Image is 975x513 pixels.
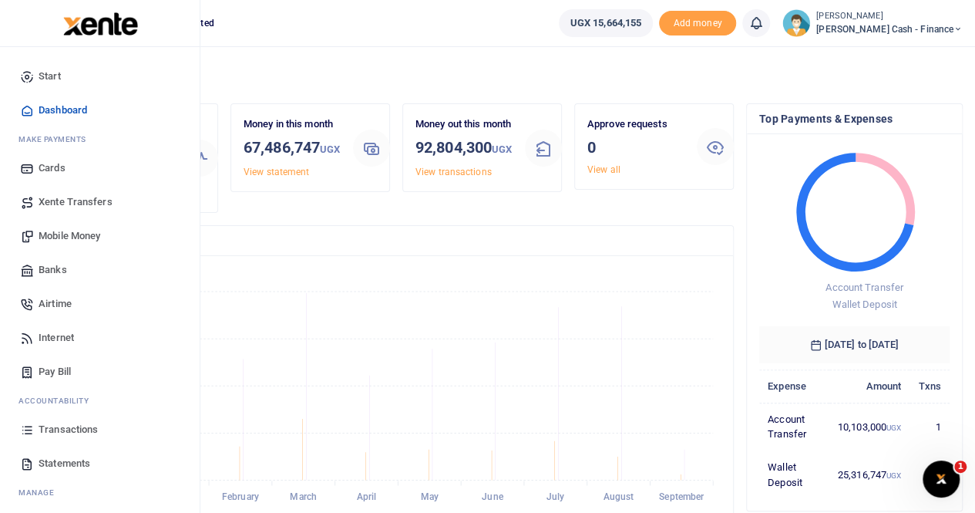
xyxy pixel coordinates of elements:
[12,389,187,413] li: Ac
[12,151,187,185] a: Cards
[415,136,513,161] h3: 92,804,300
[659,16,736,28] a: Add money
[357,491,377,502] tspan: April
[587,136,684,159] h3: 0
[290,491,317,502] tspan: March
[72,232,721,249] h4: Transactions Overview
[12,59,187,93] a: Start
[829,403,910,451] td: 10,103,000
[12,355,187,389] a: Pay Bill
[12,287,187,321] a: Airtime
[39,103,87,118] span: Dashboard
[825,282,903,293] span: Account Transfer
[570,15,641,31] span: UGX 15,664,155
[659,11,736,36] span: Add money
[553,9,659,37] li: Wallet ballance
[39,422,98,437] span: Transactions
[559,9,653,37] a: UGX 15,664,155
[909,451,950,499] td: 2
[832,299,896,310] span: Wallet Deposit
[782,9,810,37] img: profile-user
[482,491,503,502] tspan: June
[12,253,187,287] a: Banks
[12,321,187,355] a: Internet
[909,403,950,451] td: 1
[759,451,829,499] td: Wallet Deposit
[26,133,86,145] span: ake Payments
[923,461,960,498] iframe: Intercom live chat
[222,491,259,502] tspan: February
[12,481,187,505] li: M
[659,491,704,502] tspan: September
[659,11,736,36] li: Toup your wallet
[12,447,187,481] a: Statements
[39,194,113,210] span: Xente Transfers
[546,491,564,502] tspan: July
[759,403,829,451] td: Account Transfer
[39,69,61,84] span: Start
[816,22,963,36] span: [PERSON_NAME] Cash - Finance
[320,143,340,155] small: UGX
[829,451,910,499] td: 25,316,747
[244,116,341,133] p: Money in this month
[12,93,187,127] a: Dashboard
[587,116,684,133] p: Approve requests
[39,160,66,176] span: Cards
[759,370,829,403] th: Expense
[415,167,492,177] a: View transactions
[492,143,512,155] small: UGX
[816,10,963,23] small: [PERSON_NAME]
[886,424,901,432] small: UGX
[39,364,71,380] span: Pay Bill
[759,110,950,127] h4: Top Payments & Expenses
[39,456,90,471] span: Statements
[63,12,138,35] img: logo-large
[12,127,187,151] li: M
[415,116,513,133] p: Money out this month
[12,185,187,219] a: Xente Transfers
[829,370,910,403] th: Amount
[603,491,634,502] tspan: August
[782,9,963,37] a: profile-user [PERSON_NAME] [PERSON_NAME] Cash - Finance
[39,228,100,244] span: Mobile Money
[30,395,89,407] span: countability
[26,487,55,498] span: anage
[420,491,438,502] tspan: May
[39,296,72,312] span: Airtime
[244,136,341,161] h3: 67,486,747
[62,17,138,29] a: logo-small logo-large logo-large
[39,330,74,346] span: Internet
[909,370,950,403] th: Txns
[12,219,187,253] a: Mobile Money
[759,326,950,363] h6: [DATE] to [DATE]
[886,471,901,480] small: UGX
[587,164,620,175] a: View all
[954,461,967,473] span: 1
[12,413,187,447] a: Transactions
[39,262,67,278] span: Banks
[244,167,309,177] a: View statement
[59,66,963,83] h4: Hello Pricillah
